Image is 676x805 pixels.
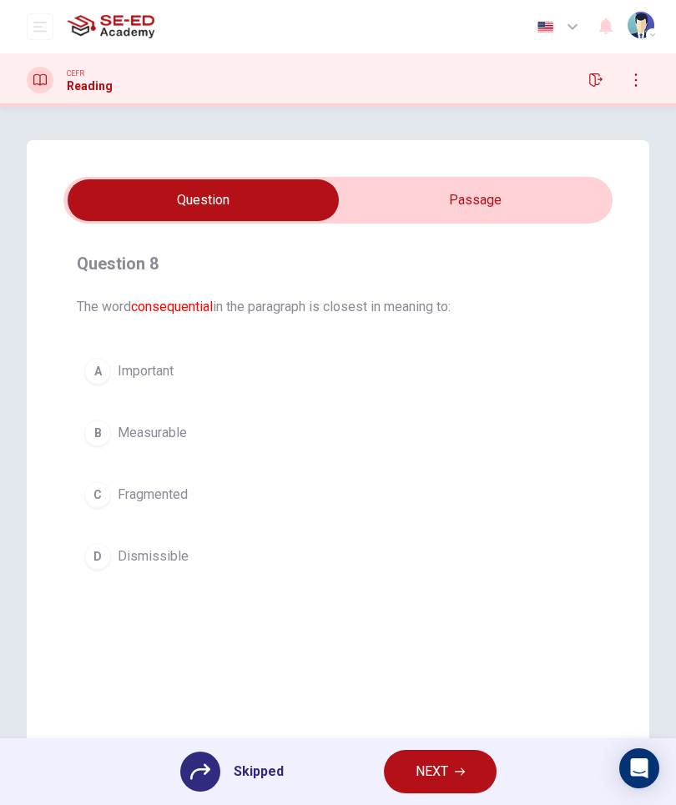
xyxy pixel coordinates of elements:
img: SE-ED Academy logo [67,10,154,43]
button: open mobile menu [27,13,53,40]
img: en [535,21,556,33]
div: Open Intercom Messenger [619,748,659,788]
h1: Reading [67,79,113,93]
span: Skipped [234,765,284,778]
font: consequential [131,299,213,314]
span: The word in the paragraph is closest in meaning to: [77,297,599,317]
h4: Question 8 [77,250,599,277]
button: NEXT [384,750,497,793]
span: NEXT [416,760,448,783]
img: Profile picture [628,12,654,38]
span: CEFR [67,68,84,79]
